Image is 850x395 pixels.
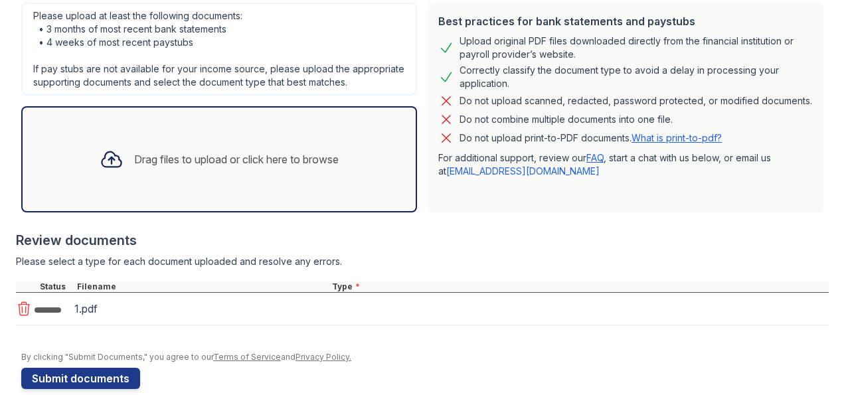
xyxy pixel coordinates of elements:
[37,281,74,292] div: Status
[21,3,417,96] div: Please upload at least the following documents: • 3 months of most recent bank statements • 4 wee...
[21,368,140,389] button: Submit documents
[460,112,673,127] div: Do not combine multiple documents into one file.
[632,132,722,143] a: What is print-to-pdf?
[329,281,829,292] div: Type
[438,151,813,178] p: For additional support, review our , start a chat with us below, or email us at
[134,151,339,167] div: Drag files to upload or click here to browse
[438,13,813,29] div: Best practices for bank statements and paystubs
[16,255,829,268] div: Please select a type for each document uploaded and resolve any errors.
[74,281,329,292] div: Filename
[460,64,813,90] div: Correctly classify the document type to avoid a delay in processing your application.
[460,35,813,61] div: Upload original PDF files downloaded directly from the financial institution or payroll provider’...
[446,165,600,177] a: [EMAIL_ADDRESS][DOMAIN_NAME]
[213,352,281,362] a: Terms of Service
[74,298,324,319] div: 1.pdf
[460,131,722,145] p: Do not upload print-to-PDF documents.
[21,352,829,362] div: By clicking "Submit Documents," you agree to our and
[586,152,604,163] a: FAQ
[460,93,812,109] div: Do not upload scanned, redacted, password protected, or modified documents.
[296,352,351,362] a: Privacy Policy.
[16,231,829,250] div: Review documents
